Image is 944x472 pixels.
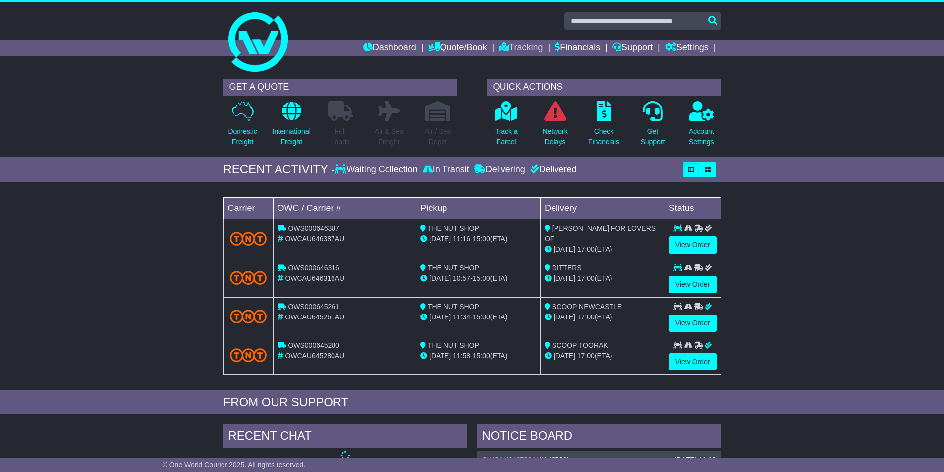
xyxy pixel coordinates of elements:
[420,234,536,244] div: - (ETA)
[285,274,344,282] span: OWCAU646316AU
[554,313,575,321] span: [DATE]
[428,341,479,349] span: THE NUT SHOP
[473,274,490,282] span: 15:00
[577,274,595,282] span: 17:00
[674,456,716,464] div: [DATE] 11:16
[420,273,536,284] div: - (ETA)
[375,126,404,147] p: Air & Sea Freight
[228,126,257,147] p: Domestic Freight
[163,461,306,469] span: © One World Courier 2025. All rights reserved.
[545,351,661,361] div: (ETA)
[328,126,353,147] p: Full Loads
[429,274,451,282] span: [DATE]
[487,79,721,96] div: QUICK ACTIONS
[223,162,335,177] div: RECENT ACTIVITY -
[545,312,661,322] div: (ETA)
[499,40,543,56] a: Tracking
[223,395,721,410] div: FROM OUR SUPPORT
[545,224,656,243] span: [PERSON_NAME] FOR LOVERS OF
[273,197,416,219] td: OWC / Carrier #
[420,164,472,175] div: In Transit
[669,315,717,332] a: View Order
[428,224,479,232] span: THE NUT SHOP
[230,310,267,323] img: TNT_Domestic.png
[230,271,267,284] img: TNT_Domestic.png
[577,245,595,253] span: 17:00
[429,352,451,360] span: [DATE]
[416,197,541,219] td: Pickup
[665,40,709,56] a: Settings
[482,456,542,464] a: OWCAU640780AU
[335,164,420,175] div: Waiting Collection
[425,126,451,147] p: Air / Sea Depot
[453,235,470,243] span: 11:16
[669,236,717,254] a: View Order
[577,352,595,360] span: 17:00
[554,352,575,360] span: [DATE]
[555,40,600,56] a: Financials
[453,274,470,282] span: 10:57
[428,303,479,311] span: THE NUT SHOP
[273,126,311,147] p: International Freight
[528,164,577,175] div: Delivered
[588,126,619,147] p: Check Financials
[482,456,716,464] div: ( )
[542,126,567,147] p: Network Delays
[688,101,715,153] a: AccountSettings
[223,79,457,96] div: GET A QUOTE
[552,303,622,311] span: SCOOP NEWCASTLE
[640,126,665,147] p: Get Support
[420,312,536,322] div: - (ETA)
[223,424,467,451] div: RECENT CHAT
[540,197,665,219] td: Delivery
[473,352,490,360] span: 15:00
[288,341,339,349] span: OWS000645280
[552,341,608,349] span: SCOOP TOORAK
[588,101,620,153] a: CheckFinancials
[554,245,575,253] span: [DATE]
[285,313,344,321] span: OWCAU645261AU
[429,235,451,243] span: [DATE]
[288,224,339,232] span: OWS000646387
[453,313,470,321] span: 11:34
[227,101,257,153] a: DomesticFreight
[495,101,518,153] a: Track aParcel
[288,303,339,311] span: OWS000645261
[285,352,344,360] span: OWCAU645280AU
[577,313,595,321] span: 17:00
[542,101,568,153] a: NetworkDelays
[473,313,490,321] span: 15:00
[420,351,536,361] div: - (ETA)
[429,313,451,321] span: [DATE]
[453,352,470,360] span: 11:58
[223,197,273,219] td: Carrier
[612,40,653,56] a: Support
[428,264,479,272] span: THE NUT SHOP
[669,353,717,370] a: View Order
[285,235,344,243] span: OWCAU646387AU
[689,126,714,147] p: Account Settings
[640,101,665,153] a: GetSupport
[230,232,267,245] img: TNT_Domestic.png
[230,348,267,362] img: TNT_Domestic.png
[472,164,528,175] div: Delivering
[552,264,582,272] span: DITTERS
[272,101,311,153] a: InternationalFreight
[288,264,339,272] span: OWS000646316
[669,276,717,293] a: View Order
[545,244,661,255] div: (ETA)
[363,40,416,56] a: Dashboard
[428,40,487,56] a: Quote/Book
[477,424,721,451] div: NOTICE BOARD
[495,126,518,147] p: Track a Parcel
[665,197,721,219] td: Status
[544,456,567,464] span: 143569
[554,274,575,282] span: [DATE]
[545,273,661,284] div: (ETA)
[473,235,490,243] span: 15:00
